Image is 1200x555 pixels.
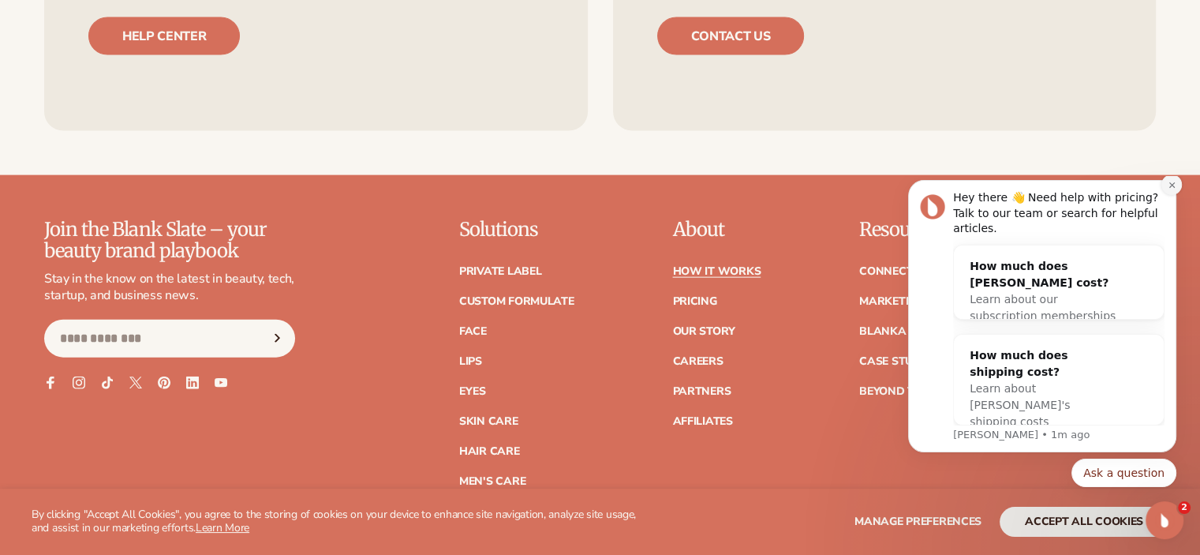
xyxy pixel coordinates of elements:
a: Marketing services [859,296,979,307]
p: By clicking "Accept All Cookies", you agree to the storing of cookies on your device to enhance s... [32,508,654,535]
a: Face [459,326,487,337]
a: Eyes [459,386,486,397]
span: 2 [1178,501,1191,514]
a: Our Story [672,326,735,337]
a: Connect your store [859,266,984,277]
a: Pricing [672,296,716,307]
p: Solutions [459,219,574,240]
a: Partners [672,386,731,397]
p: About [672,219,761,240]
span: Manage preferences [854,514,981,529]
iframe: Intercom live chat [1146,501,1183,539]
a: Learn More [196,520,249,535]
a: Case Studies [859,356,937,367]
button: Quick reply: Ask a question [187,283,292,311]
a: Lips [459,356,482,367]
button: Manage preferences [854,507,981,537]
a: Careers [672,356,723,367]
a: Hair Care [459,446,519,457]
iframe: Intercom notifications message [884,176,1200,547]
p: Stay in the know on the latest in beauty, tech, startup, and business news. [44,271,295,304]
a: Men's Care [459,476,525,487]
a: How It Works [672,266,761,277]
a: Help center [88,17,240,55]
div: Quick reply options [24,283,292,311]
button: Subscribe [260,320,294,358]
a: Affiliates [672,416,732,427]
p: Resources [859,219,984,240]
a: Contact us [657,17,805,55]
a: Blanka Academy [859,326,964,337]
a: Skin Care [459,416,518,427]
a: Beyond the brand [859,386,973,397]
a: Private label [459,266,541,277]
p: Join the Blank Slate – your beauty brand playbook [44,219,295,261]
a: Custom formulate [459,296,574,307]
